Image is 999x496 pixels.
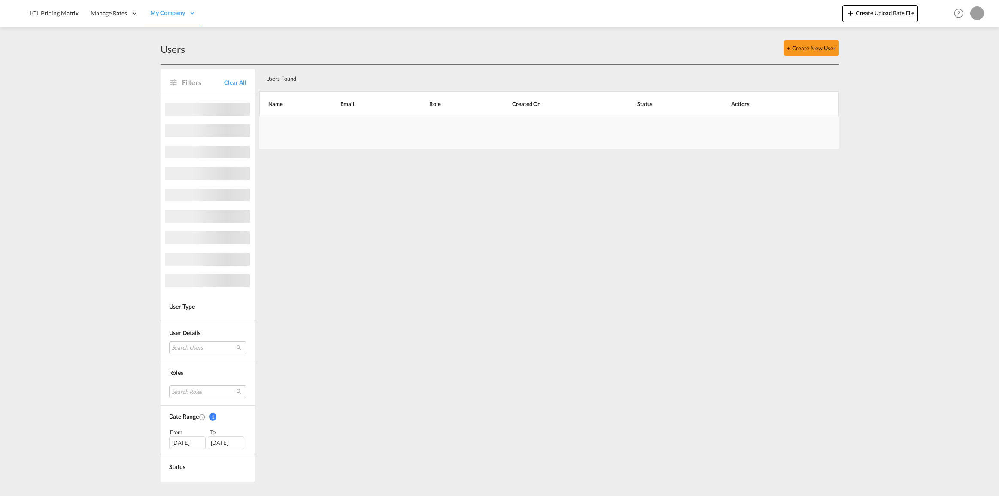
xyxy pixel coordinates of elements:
button: + Create New User [784,40,838,56]
span: 1 [209,413,217,421]
span: Status [169,463,185,470]
span: Roles [169,369,184,376]
span: Clear All [224,79,246,86]
span: LCL Pricing Matrix [30,9,79,17]
th: Status [616,91,710,116]
div: [DATE] [169,436,206,449]
md-icon: Created On [199,414,206,420]
div: From [169,428,207,436]
div: [DATE] [208,436,244,449]
div: Help [951,6,970,21]
div: To [209,428,246,436]
span: Filters [182,78,225,87]
button: icon-plus 400-fgCreate Upload Rate File [842,5,918,22]
div: Users Found [263,68,778,86]
span: User Details [169,329,201,336]
th: Name [259,91,319,116]
th: Created On [491,91,616,116]
div: Users [161,42,185,56]
th: Email [319,91,408,116]
span: Help [951,6,966,21]
md-icon: icon-plus 400-fg [846,8,856,18]
th: Actions [710,91,838,116]
span: My Company [150,9,185,17]
span: From To [DATE][DATE] [169,428,246,449]
span: User Type [169,303,195,310]
span: Date Range [169,413,199,420]
th: Role [408,91,491,116]
span: Manage Rates [91,9,127,18]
